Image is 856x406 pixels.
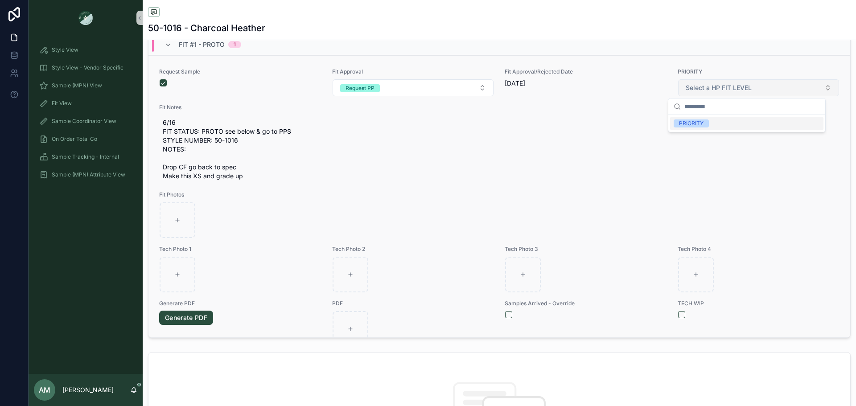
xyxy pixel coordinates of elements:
[159,191,840,198] span: Fit Photos
[29,36,143,194] div: scrollable content
[163,118,836,180] span: 6/16 FIT STATUS: PROTO see below & go to PPS STYLE NUMBER: 50-1016 NOTES: Drop CF go back to spec...
[34,167,137,183] a: Sample (MPN) Attribute View
[678,79,840,96] button: Select Button
[34,131,137,147] a: On Order Total Co
[52,64,123,71] span: Style View - Vendor Specific
[52,100,72,107] span: Fit View
[179,40,225,49] span: Fit #1 - Proto
[34,113,137,129] a: Sample Coordinator View
[678,68,840,75] span: PRIORITY
[34,60,137,76] a: Style View - Vendor Specific
[34,42,137,58] a: Style View
[52,82,102,89] span: Sample (MPN) View
[505,246,667,253] span: Tech Photo 3
[39,385,50,395] span: AM
[678,300,840,307] span: TECH WIP
[686,83,752,92] span: Select a HP FIT LEVEL
[159,104,840,111] span: Fit Notes
[333,79,494,96] button: Select Button
[52,118,116,125] span: Sample Coordinator View
[62,385,114,394] p: [PERSON_NAME]
[332,246,494,253] span: Tech Photo 2
[679,119,704,127] div: PRIORITY
[52,171,125,178] span: Sample (MPN) Attribute View
[332,68,494,75] span: Fit Approval
[159,246,321,253] span: Tech Photo 1
[505,68,667,75] span: Fit Approval/Rejected Date
[52,135,97,143] span: On Order Total Co
[346,84,374,92] div: Request PP
[332,300,494,307] span: PDF
[78,11,93,25] img: App logo
[668,115,825,132] div: Suggestions
[52,46,78,53] span: Style View
[34,78,137,94] a: Sample (MPN) View
[505,79,667,88] span: [DATE]
[34,95,137,111] a: Fit View
[505,300,667,307] span: Samples Arrived - Override
[159,311,213,325] a: Generate PDF
[52,153,119,160] span: Sample Tracking - Internal
[159,68,321,75] span: Request Sample
[34,149,137,165] a: Sample Tracking - Internal
[678,246,840,253] span: Tech Photo 4
[148,22,265,34] h1: 50-1016 - Charcoal Heather
[234,41,236,48] div: 1
[159,300,321,307] span: Generate PDF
